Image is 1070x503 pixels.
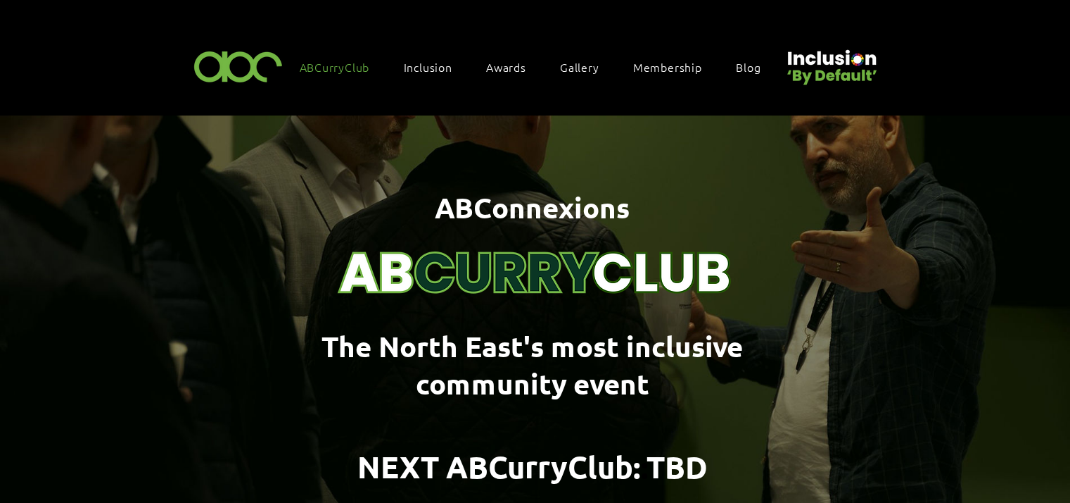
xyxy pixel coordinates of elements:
a: ABCurryClub [293,52,391,82]
h1: : [321,446,744,488]
span: TBD [647,447,708,486]
img: ABC-Logo-Blank-Background-01-01-2.png [190,45,287,87]
a: Membership [626,52,723,82]
a: Gallery [553,52,620,82]
span: ABCurryClub [300,59,370,75]
span: Gallery [560,59,599,75]
a: Blog [729,52,782,82]
img: Untitled design (22).png [782,38,879,87]
img: Curry Club Brand (4).png [324,154,746,311]
div: Inclusion [397,52,473,82]
span: Membership [633,59,702,75]
nav: Site [293,52,782,82]
div: Awards [479,52,547,82]
span: Awards [486,59,526,75]
span: Blog [736,59,760,75]
span: The North East's most inclusive community event [321,328,743,402]
span: NEXT ABCurryClub: [357,447,641,486]
span: Inclusion [404,59,452,75]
